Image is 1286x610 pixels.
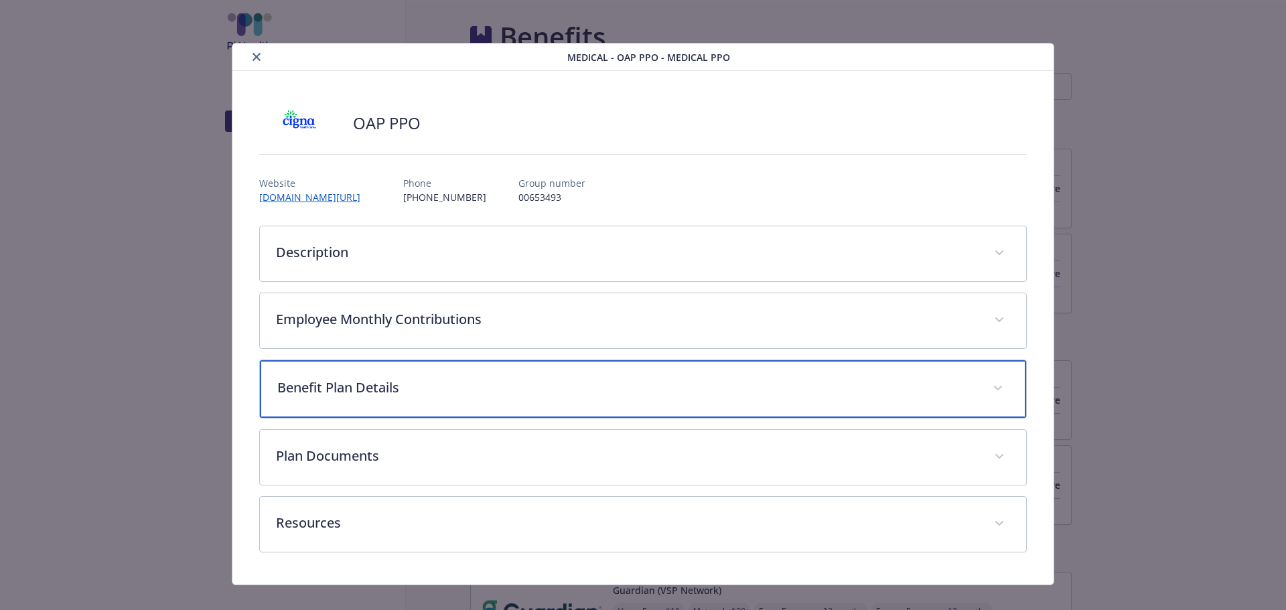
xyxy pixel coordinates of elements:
h2: OAP PPO [353,112,421,135]
p: Group number [518,176,585,190]
a: [DOMAIN_NAME][URL] [259,191,371,204]
div: Employee Monthly Contributions [260,293,1027,348]
p: Website [259,176,371,190]
p: 00653493 [518,190,585,204]
p: Plan Documents [276,446,979,466]
p: Employee Monthly Contributions [276,309,979,329]
div: details for plan Medical - OAP PPO - Medical PPO [129,43,1157,585]
div: Description [260,226,1027,281]
p: Phone [403,176,486,190]
img: CIGNA [259,103,340,143]
p: Benefit Plan Details [277,378,977,398]
p: Resources [276,513,979,533]
p: Description [276,242,979,262]
div: Plan Documents [260,430,1027,485]
button: close [248,49,265,65]
span: Medical - OAP PPO - Medical PPO [567,50,730,64]
div: Resources [260,497,1027,552]
div: Benefit Plan Details [260,360,1027,418]
p: [PHONE_NUMBER] [403,190,486,204]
